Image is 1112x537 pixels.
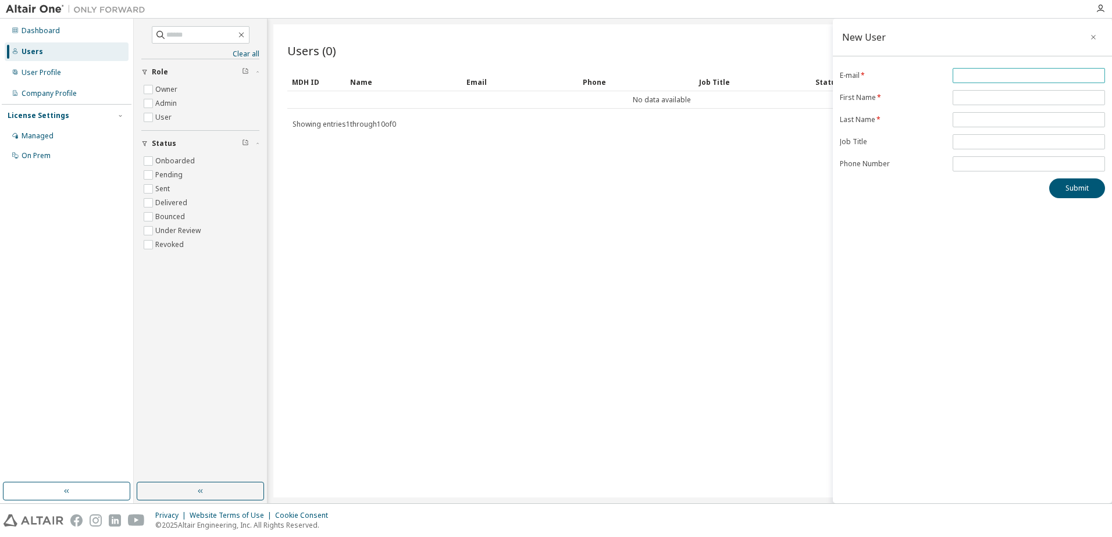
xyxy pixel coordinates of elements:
p: © 2025 Altair Engineering, Inc. All Rights Reserved. [155,520,335,530]
div: On Prem [22,151,51,160]
div: Phone [583,73,690,91]
img: youtube.svg [128,514,145,527]
div: Email [466,73,573,91]
img: instagram.svg [90,514,102,527]
label: User [155,110,174,124]
div: License Settings [8,111,69,120]
span: Showing entries 1 through 10 of 0 [293,119,396,129]
button: Status [141,131,259,156]
div: User Profile [22,68,61,77]
img: linkedin.svg [109,514,121,527]
div: Privacy [155,511,190,520]
label: Admin [155,96,179,110]
button: Submit [1049,178,1105,198]
label: Under Review [155,224,203,238]
div: New User [842,33,886,42]
div: Cookie Consent [275,511,335,520]
span: Clear filter [242,139,249,148]
label: Revoked [155,238,186,252]
div: Users [22,47,43,56]
div: Status [815,73,1032,91]
div: Dashboard [22,26,60,35]
label: Sent [155,182,172,196]
label: Last Name [840,115,946,124]
span: Users (0) [287,42,336,59]
span: Clear filter [242,67,249,77]
label: Delivered [155,196,190,210]
td: No data available [287,91,1036,109]
label: Pending [155,168,185,182]
div: Name [350,73,457,91]
div: Managed [22,131,54,141]
label: E-mail [840,71,946,80]
img: altair_logo.svg [3,514,63,527]
div: Website Terms of Use [190,511,275,520]
img: facebook.svg [70,514,83,527]
label: First Name [840,93,946,102]
div: Job Title [699,73,806,91]
span: Role [152,67,168,77]
label: Onboarded [155,154,197,168]
img: Altair One [6,3,151,15]
label: Job Title [840,137,946,146]
label: Phone Number [840,159,946,169]
span: Status [152,139,176,148]
div: Company Profile [22,89,77,98]
button: Role [141,59,259,85]
a: Clear all [141,49,259,59]
label: Owner [155,83,180,96]
div: MDH ID [292,73,341,91]
label: Bounced [155,210,187,224]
